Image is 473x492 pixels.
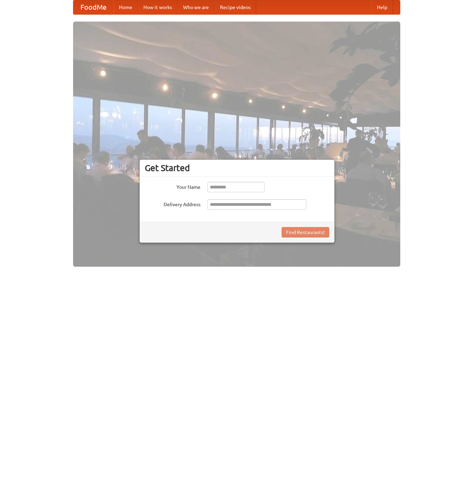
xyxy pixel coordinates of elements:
[178,0,214,14] a: Who we are
[214,0,256,14] a: Recipe videos
[145,163,329,173] h3: Get Started
[73,0,113,14] a: FoodMe
[371,0,393,14] a: Help
[113,0,138,14] a: Home
[145,199,200,208] label: Delivery Address
[138,0,178,14] a: How it works
[145,182,200,191] label: Your Name
[282,227,329,237] button: Find Restaurants!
